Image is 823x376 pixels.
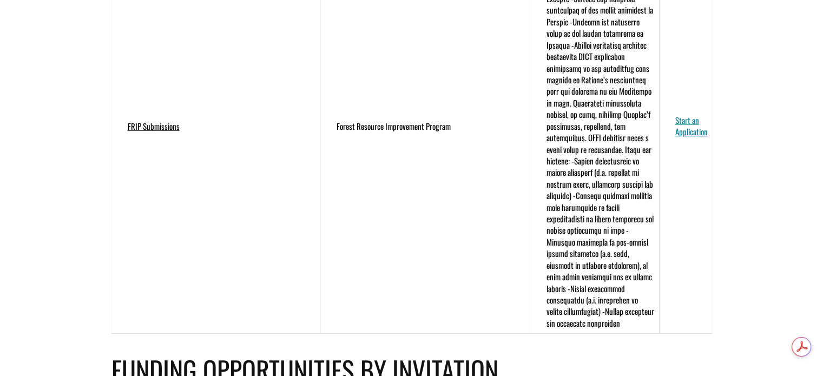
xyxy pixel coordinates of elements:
[675,114,708,137] a: Start an Application
[128,120,180,132] a: FRIP Submissions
